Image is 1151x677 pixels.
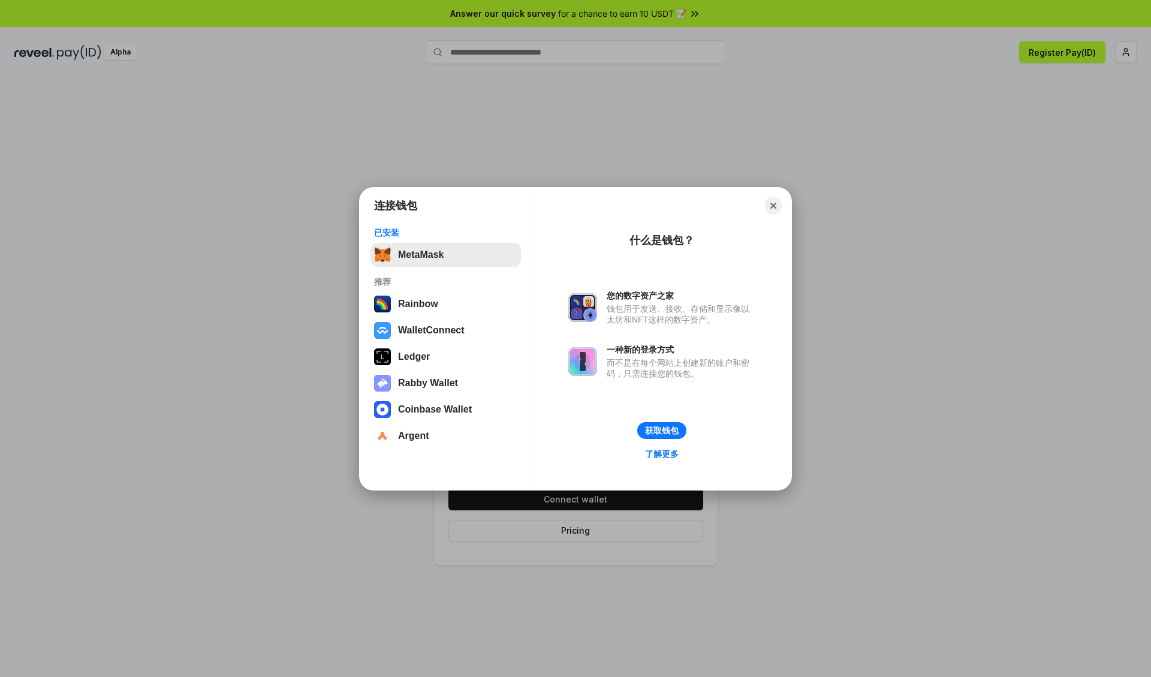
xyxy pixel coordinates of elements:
[370,292,521,316] button: Rainbow
[398,431,429,441] div: Argent
[568,293,597,322] img: svg+xml,%3Csvg%20xmlns%3D%22http%3A%2F%2Fwww.w3.org%2F2000%2Fsvg%22%20fill%3D%22none%22%20viewBox...
[645,425,679,436] div: 获取钱包
[370,424,521,448] button: Argent
[374,227,517,238] div: 已安装
[370,318,521,342] button: WalletConnect
[370,398,521,422] button: Coinbase Wallet
[374,375,391,392] img: svg+xml,%3Csvg%20xmlns%3D%22http%3A%2F%2Fwww.w3.org%2F2000%2Fsvg%22%20fill%3D%22none%22%20viewBox...
[765,197,782,214] button: Close
[398,325,465,336] div: WalletConnect
[370,243,521,267] button: MetaMask
[374,246,391,263] img: svg+xml,%3Csvg%20fill%3D%22none%22%20height%3D%2233%22%20viewBox%3D%220%200%2035%2033%22%20width%...
[645,449,679,459] div: 了解更多
[398,299,438,309] div: Rainbow
[607,303,755,325] div: 钱包用于发送、接收、存储和显示像以太坊和NFT这样的数字资产。
[370,345,521,369] button: Ledger
[638,446,686,462] a: 了解更多
[607,290,755,301] div: 您的数字资产之家
[607,344,755,355] div: 一种新的登录方式
[568,347,597,376] img: svg+xml,%3Csvg%20xmlns%3D%22http%3A%2F%2Fwww.w3.org%2F2000%2Fsvg%22%20fill%3D%22none%22%20viewBox...
[607,357,755,379] div: 而不是在每个网站上创建新的账户和密码，只需连接您的钱包。
[398,351,430,362] div: Ledger
[370,371,521,395] button: Rabby Wallet
[398,378,458,389] div: Rabby Wallet
[374,296,391,312] img: svg+xml,%3Csvg%20width%3D%22120%22%20height%3D%22120%22%20viewBox%3D%220%200%20120%20120%22%20fil...
[374,276,517,287] div: 推荐
[398,249,444,260] div: MetaMask
[398,404,472,415] div: Coinbase Wallet
[629,233,694,248] div: 什么是钱包？
[637,422,686,439] button: 获取钱包
[374,348,391,365] img: svg+xml,%3Csvg%20xmlns%3D%22http%3A%2F%2Fwww.w3.org%2F2000%2Fsvg%22%20width%3D%2228%22%20height%3...
[374,428,391,444] img: svg+xml,%3Csvg%20width%3D%2228%22%20height%3D%2228%22%20viewBox%3D%220%200%2028%2028%22%20fill%3D...
[374,322,391,339] img: svg+xml,%3Csvg%20width%3D%2228%22%20height%3D%2228%22%20viewBox%3D%220%200%2028%2028%22%20fill%3D...
[374,198,417,213] h1: 连接钱包
[374,401,391,418] img: svg+xml,%3Csvg%20width%3D%2228%22%20height%3D%2228%22%20viewBox%3D%220%200%2028%2028%22%20fill%3D...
